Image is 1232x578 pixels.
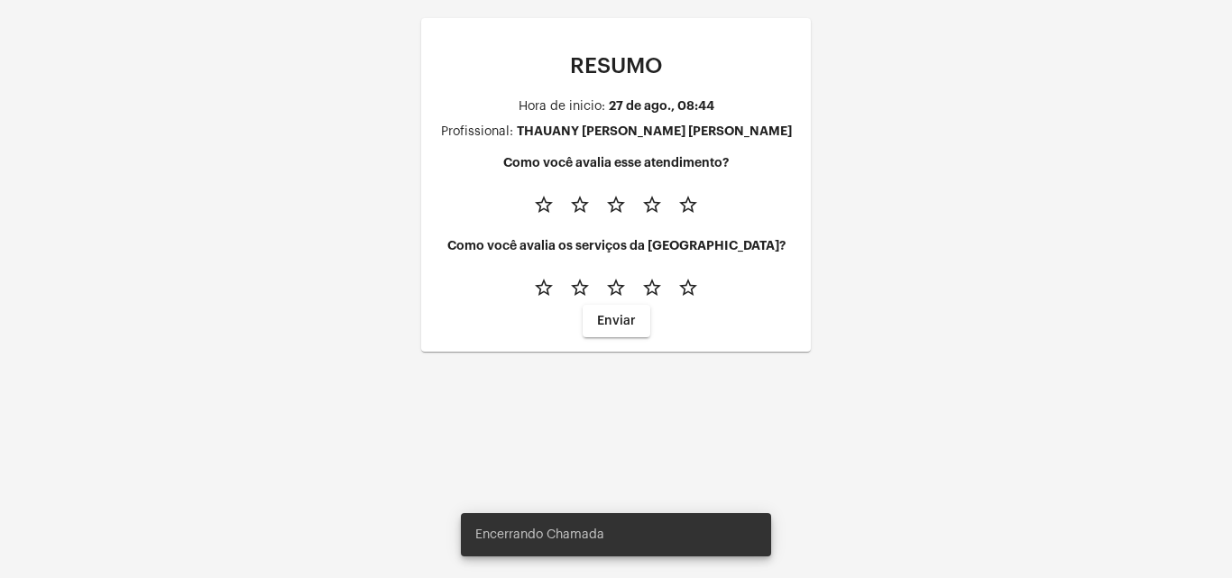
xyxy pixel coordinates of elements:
[517,124,792,138] div: THAUANY [PERSON_NAME] [PERSON_NAME]
[609,99,714,113] div: 27 de ago., 08:44
[436,239,796,252] h4: Como você avalia os serviços da [GEOGRAPHIC_DATA]?
[641,194,663,216] mat-icon: star_border
[597,315,636,327] span: Enviar
[605,277,627,298] mat-icon: star_border
[641,277,663,298] mat-icon: star_border
[533,277,555,298] mat-icon: star_border
[605,194,627,216] mat-icon: star_border
[436,54,796,78] p: RESUMO
[533,194,555,216] mat-icon: star_border
[475,526,604,544] span: Encerrando Chamada
[569,194,591,216] mat-icon: star_border
[677,194,699,216] mat-icon: star_border
[583,305,650,337] button: Enviar
[677,277,699,298] mat-icon: star_border
[436,156,796,170] h4: Como você avalia esse atendimento?
[441,125,513,139] div: Profissional:
[519,100,605,114] div: Hora de inicio:
[569,277,591,298] mat-icon: star_border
